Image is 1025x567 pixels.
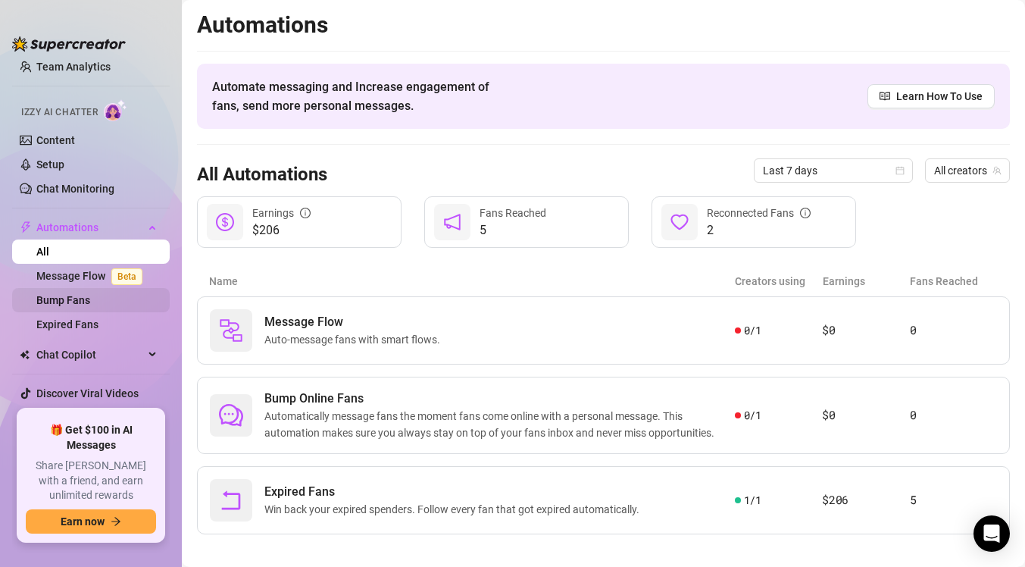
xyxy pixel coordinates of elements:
[264,483,645,501] span: Expired Fans
[910,491,997,509] article: 5
[707,221,811,240] span: 2
[36,318,98,330] a: Expired Fans
[744,322,761,339] span: 0 / 1
[36,343,144,367] span: Chat Copilot
[36,134,75,146] a: Content
[26,459,156,503] span: Share [PERSON_NAME] with a friend, and earn unlimited rewards
[480,207,546,219] span: Fans Reached
[36,61,111,73] a: Team Analytics
[219,318,243,343] img: svg%3e
[867,84,995,108] a: Learn How To Use
[264,501,645,518] span: Win back your expired spenders. Follow every fan that got expired automatically.
[111,516,121,527] span: arrow-right
[197,163,327,187] h3: All Automations
[822,406,909,424] article: $0
[934,159,1001,182] span: All creators
[800,208,811,218] span: info-circle
[111,268,142,285] span: Beta
[443,213,461,231] span: notification
[252,221,311,240] span: $206
[219,488,243,512] span: rollback
[20,221,32,233] span: thunderbolt
[216,213,234,231] span: dollar
[822,491,909,509] article: $206
[823,273,911,290] article: Earnings
[707,205,811,221] div: Reconnected Fans
[20,349,30,360] img: Chat Copilot
[744,492,761,509] span: 1 / 1
[219,403,243,428] span: comment
[26,509,156,534] button: Earn nowarrow-right
[104,99,127,121] img: AI Chatter
[252,205,311,221] div: Earnings
[992,166,1002,175] span: team
[896,88,983,105] span: Learn How To Use
[36,158,64,171] a: Setup
[36,387,139,399] a: Discover Viral Videos
[822,321,909,340] article: $0
[300,208,311,218] span: info-circle
[12,36,126,52] img: logo-BBDzfeDw.svg
[36,215,144,240] span: Automations
[744,407,761,424] span: 0 / 1
[735,273,823,290] article: Creators using
[36,246,49,258] a: All
[480,221,546,240] span: 5
[209,273,735,290] article: Name
[264,390,735,408] span: Bump Online Fans
[197,11,1010,39] h2: Automations
[670,213,689,231] span: heart
[895,166,905,175] span: calendar
[21,105,98,120] span: Izzy AI Chatter
[36,183,114,195] a: Chat Monitoring
[763,159,904,182] span: Last 7 days
[264,408,735,441] span: Automatically message fans the moment fans come online with a personal message. This automation m...
[36,294,90,306] a: Bump Fans
[61,515,105,528] span: Earn now
[910,273,998,290] article: Fans Reached
[880,91,890,102] span: read
[264,313,446,331] span: Message Flow
[212,77,504,115] span: Automate messaging and Increase engagement of fans, send more personal messages.
[264,331,446,348] span: Auto-message fans with smart flows.
[910,321,997,340] article: 0
[26,423,156,453] span: 🎁 Get $100 in AI Messages
[973,515,1010,552] div: Open Intercom Messenger
[36,270,148,282] a: Message FlowBeta
[910,406,997,424] article: 0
